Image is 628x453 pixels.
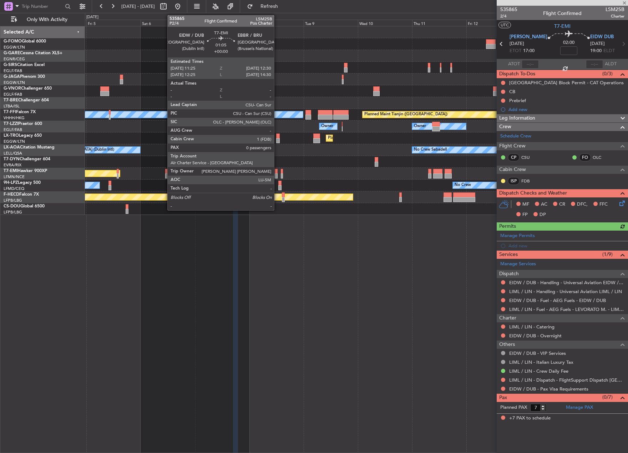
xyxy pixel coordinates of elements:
[521,178,537,184] a: FDB
[541,201,547,208] span: AC
[4,134,19,138] span: LX-TRO
[602,70,613,77] span: (0/3)
[86,14,98,20] div: [DATE]
[509,333,562,339] a: EIDW / DUB - Overnight
[412,20,466,26] div: Thu 11
[522,201,529,208] span: MF
[4,181,41,185] a: 9H-LPZLegacy 500
[4,145,20,150] span: LX-AOA
[523,47,535,55] span: 17:00
[500,13,517,19] span: 2/4
[4,68,22,74] a: EGLF/FAB
[4,92,22,97] a: EGLF/FAB
[4,86,21,91] span: G-VNOR
[509,377,624,383] a: LIML / LIN - Dispatch - FlightSupport Dispatch [GEOGRAPHIC_DATA]
[4,63,45,67] a: G-SIRSCitation Excel
[4,204,45,208] a: CS-DOUGlobal 6500
[602,251,613,258] span: (1/9)
[4,39,22,44] span: G-FOMO
[509,89,515,95] div: CB
[4,145,55,150] a: LX-AOACitation Mustang
[4,204,20,208] span: CS-DOU
[499,251,518,259] span: Services
[500,404,527,411] label: Planned PAX
[4,122,42,126] a: T7-LZZIPraetor 600
[499,70,535,78] span: Dispatch To-Dos
[509,80,624,86] div: [GEOGRAPHIC_DATA] Block Permit - CAT Operations
[358,20,412,26] div: Wed 10
[606,6,624,13] span: LSM25B
[579,153,591,161] div: FO
[499,123,511,131] span: Crew
[499,341,515,349] span: Others
[4,192,39,197] a: F-HECDFalcon 7X
[4,134,42,138] a: LX-TROLegacy 650
[508,177,520,185] div: ISP
[590,47,602,55] span: 19:00
[509,288,622,295] a: LIML / LIN - Handling - Universal Aviation LIML / LIN
[590,34,614,41] span: EIDW DUB
[141,20,195,26] div: Sat 6
[509,324,554,330] a: LIML / LIN - Catering
[364,109,447,120] div: Planned Maint Tianjin ([GEOGRAPHIC_DATA])
[4,115,25,121] a: VHHH/HKG
[4,181,18,185] span: 9H-LPZ
[4,151,22,156] a: LELL/QSA
[499,142,526,150] span: Flight Crew
[509,97,526,104] div: Prebrief
[563,39,574,46] span: 02:00
[4,192,19,197] span: F-HECD
[509,297,606,303] a: EIDW / DUB - Fuel - AEG Fuels - EIDW / DUB
[254,4,284,9] span: Refresh
[590,40,605,47] span: [DATE]
[86,20,141,26] div: Fri 5
[521,154,537,161] a: CSU
[510,34,547,41] span: [PERSON_NAME]
[414,145,447,155] div: No Crew Sabadell
[328,133,375,144] div: Planned Maint Dusseldorf
[121,3,155,10] span: [DATE] - [DATE]
[509,359,573,365] a: LIML / LIN - Italian Luxury Tax
[4,98,18,102] span: T7-BRE
[19,17,75,22] span: Only With Activity
[499,314,516,322] span: Charter
[498,22,511,28] button: UTC
[543,10,582,17] div: Flight Confirmed
[566,404,593,411] a: Manage PAX
[510,40,524,47] span: [DATE]
[508,106,624,112] div: Add new
[304,20,358,26] div: Tue 9
[499,270,519,278] span: Dispatch
[4,104,20,109] a: LTBA/ISL
[4,162,21,168] a: EVRA/RIX
[4,174,25,180] a: LFMN/NCE
[4,198,22,203] a: LFPB/LBG
[602,393,613,401] span: (0/7)
[522,211,528,218] span: FP
[4,210,22,215] a: LFPB/LBG
[554,22,571,30] span: T7-EMI
[4,157,50,161] a: T7-DYNChallenger 604
[500,6,517,13] span: 535865
[559,201,565,208] span: CR
[4,98,49,102] a: T7-BREChallenger 604
[509,415,551,422] span: +7 PAX to schedule
[466,20,521,26] div: Fri 12
[508,153,520,161] div: CP
[4,110,16,114] span: T7-FFI
[509,350,566,356] a: EIDW / DUB - VIP Services
[4,127,22,132] a: EGLF/FAB
[510,47,521,55] span: ETOT
[499,394,507,402] span: Pax
[593,154,609,161] a: OLC
[4,186,24,191] a: LFMD/CEQ
[8,14,77,25] button: Only With Activity
[4,86,52,91] a: G-VNORChallenger 650
[4,63,17,67] span: G-SIRS
[500,261,536,268] a: Manage Services
[244,1,287,12] button: Refresh
[4,75,45,79] a: G-JAGAPhenom 300
[509,386,588,392] a: EIDW / DUB - Pax Visa Requirements
[4,56,25,62] a: EGNR/CEG
[500,133,531,140] a: Schedule Crew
